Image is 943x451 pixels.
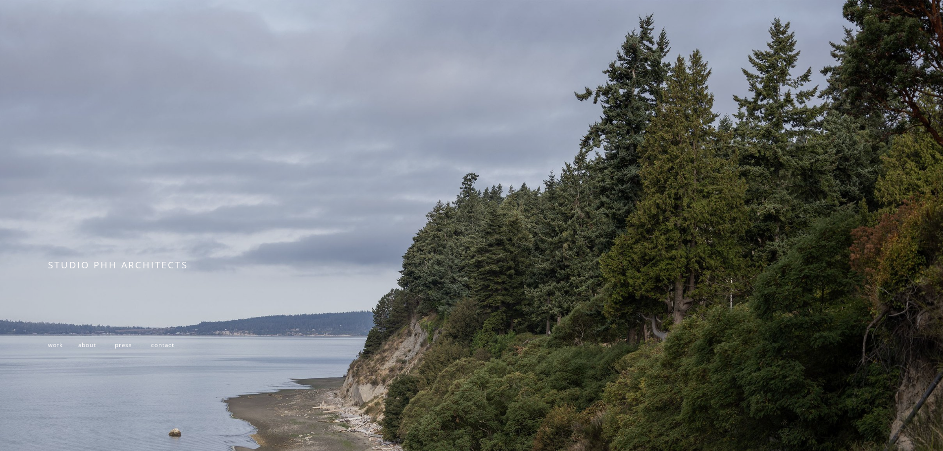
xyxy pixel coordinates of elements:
a: contact [151,341,174,349]
span: STUDIO PHH ARCHITECTS [48,258,188,271]
a: work [48,341,63,349]
a: about [78,341,96,349]
a: press [115,341,132,349]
